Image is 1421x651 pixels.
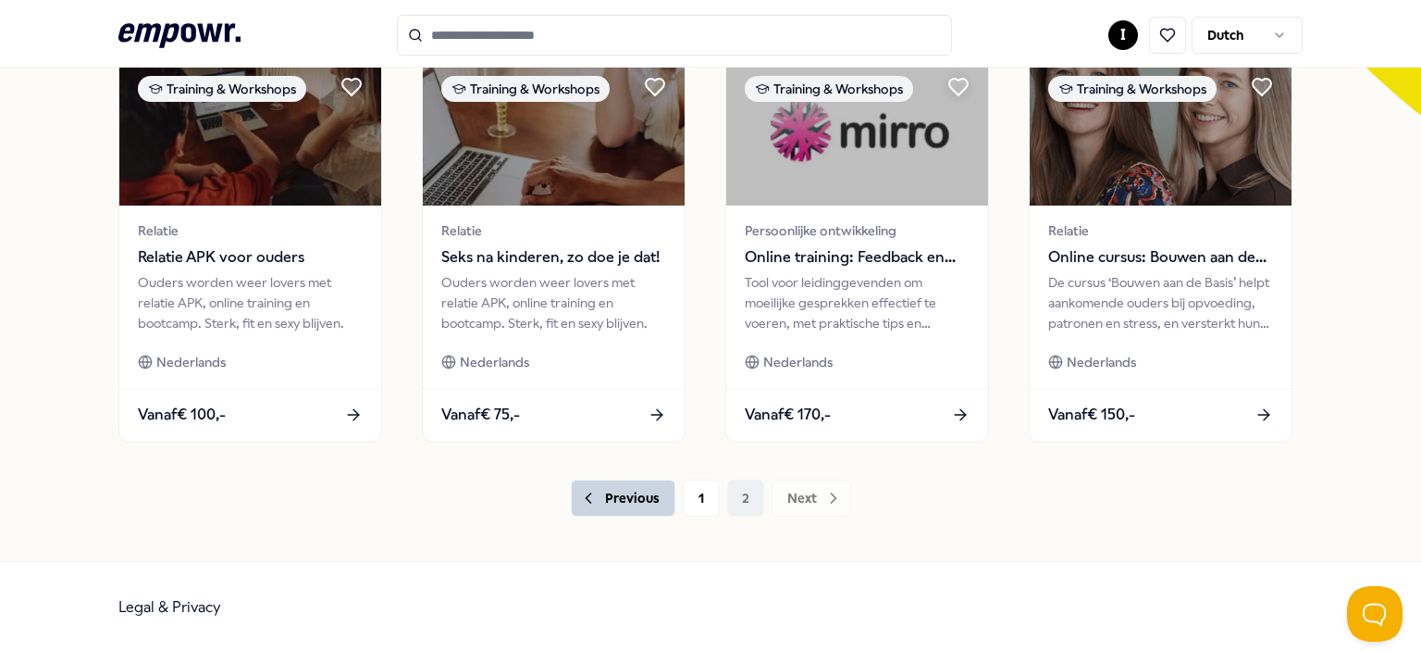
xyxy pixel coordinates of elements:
[745,245,970,269] span: Online training: Feedback en conflicthantering
[571,480,675,517] button: Previous
[119,57,381,206] img: package image
[1029,56,1292,442] a: package imageTraining & WorkshopsRelatieOnline cursus: Bouwen aan de BasisDe cursus ‘Bouwen aan d...
[1048,220,1273,241] span: Relatie
[138,220,363,241] span: Relatie
[118,56,382,442] a: package imageTraining & WorkshopsRelatieRelatie APK voor oudersOuders worden weer lovers met rela...
[118,598,221,616] a: Legal & Privacy
[683,480,720,517] button: 1
[441,272,666,334] div: Ouders worden weer lovers met relatie APK, online training en bootcamp. Sterk, fit en sexy blijven.
[1067,352,1136,372] span: Nederlands
[763,352,833,372] span: Nederlands
[138,245,363,269] span: Relatie APK voor ouders
[1048,403,1135,427] span: Vanaf € 150,-
[423,57,685,206] img: package image
[156,352,226,372] span: Nederlands
[745,403,831,427] span: Vanaf € 170,-
[138,76,306,102] div: Training & Workshops
[726,57,988,206] img: package image
[441,403,520,427] span: Vanaf € 75,-
[1048,272,1273,334] div: De cursus ‘Bouwen aan de Basis’ helpt aankomende ouders bij opvoeding, patronen en stress, en ver...
[138,403,226,427] span: Vanaf € 100,-
[441,76,610,102] div: Training & Workshops
[1030,57,1291,206] img: package image
[397,15,952,56] input: Search for products, categories or subcategories
[745,272,970,334] div: Tool voor leidinggevenden om moeilijke gesprekken effectief te voeren, met praktische tips en tec...
[1347,586,1402,642] iframe: Help Scout Beacon - Open
[745,76,913,102] div: Training & Workshops
[1108,20,1138,50] button: I
[422,56,686,442] a: package imageTraining & WorkshopsRelatieSeks na kinderen, zo doe je dat!Ouders worden weer lovers...
[1048,76,1217,102] div: Training & Workshops
[441,220,666,241] span: Relatie
[460,352,529,372] span: Nederlands
[725,56,989,442] a: package imageTraining & WorkshopsPersoonlijke ontwikkelingOnline training: Feedback en conflictha...
[138,272,363,334] div: Ouders worden weer lovers met relatie APK, online training en bootcamp. Sterk, fit en sexy blijven.
[745,220,970,241] span: Persoonlijke ontwikkeling
[1048,245,1273,269] span: Online cursus: Bouwen aan de Basis
[441,245,666,269] span: Seks na kinderen, zo doe je dat!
